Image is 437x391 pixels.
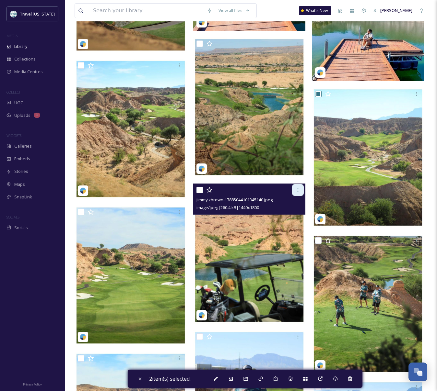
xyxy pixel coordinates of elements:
span: Travel [US_STATE] [20,11,55,17]
img: snapsea-logo.png [317,69,324,76]
a: Privacy Policy [23,380,42,388]
span: COLLECT [6,90,20,95]
span: MEDIA [6,33,18,38]
span: Maps [14,181,25,187]
span: Embeds [14,156,30,162]
span: SOCIALS [6,215,19,219]
a: [PERSON_NAME] [370,4,416,17]
span: image/jpeg | 260.4 kB | 1440 x 1800 [196,205,259,210]
a: What's New [299,6,331,15]
button: Open Chat [408,363,427,381]
img: snapsea-logo.png [80,334,86,340]
span: Collections [14,56,36,62]
span: Media Centres [14,69,43,75]
span: SnapLink [14,194,32,200]
img: snapsea-logo.png [198,165,205,172]
span: Stories [14,168,28,174]
img: download.jpeg [10,11,17,17]
span: Privacy Policy [23,382,42,386]
a: View all files [215,4,253,17]
span: WIDGETS [6,133,21,138]
img: jimmyizbrown-18278488171274964.jpeg [193,37,305,177]
span: Library [14,43,27,50]
span: UGC [14,100,23,106]
span: 2 item(s) selected. [149,375,191,382]
span: Uploads [14,112,30,118]
span: Socials [14,225,28,231]
span: jimmyizbrown-17885044101345140.jpeg [196,197,273,203]
input: Search your library [90,4,204,18]
img: snapsea-logo.png [80,41,86,47]
span: [PERSON_NAME] [380,7,412,13]
img: snapsea-logo.png [198,312,205,318]
img: snapsea-logo.png [198,19,205,26]
img: jimmyizbrown-18081071692918298.jpeg [75,206,187,346]
span: Galleries [14,143,32,149]
div: 1 [34,113,40,118]
img: snapsea-logo.png [80,187,86,194]
img: jimmyizbrown-18087843046751684.jpeg [312,87,424,228]
img: jimmyizbrown-18091788763663326.jpeg [312,234,424,374]
img: snapsea-logo.png [317,216,324,222]
img: jimmyizbrown-17885044101345140.jpeg [193,184,305,324]
img: snapsea-logo.png [317,362,324,369]
img: jimmyizbrown-18527045782008563.jpeg [75,59,187,199]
